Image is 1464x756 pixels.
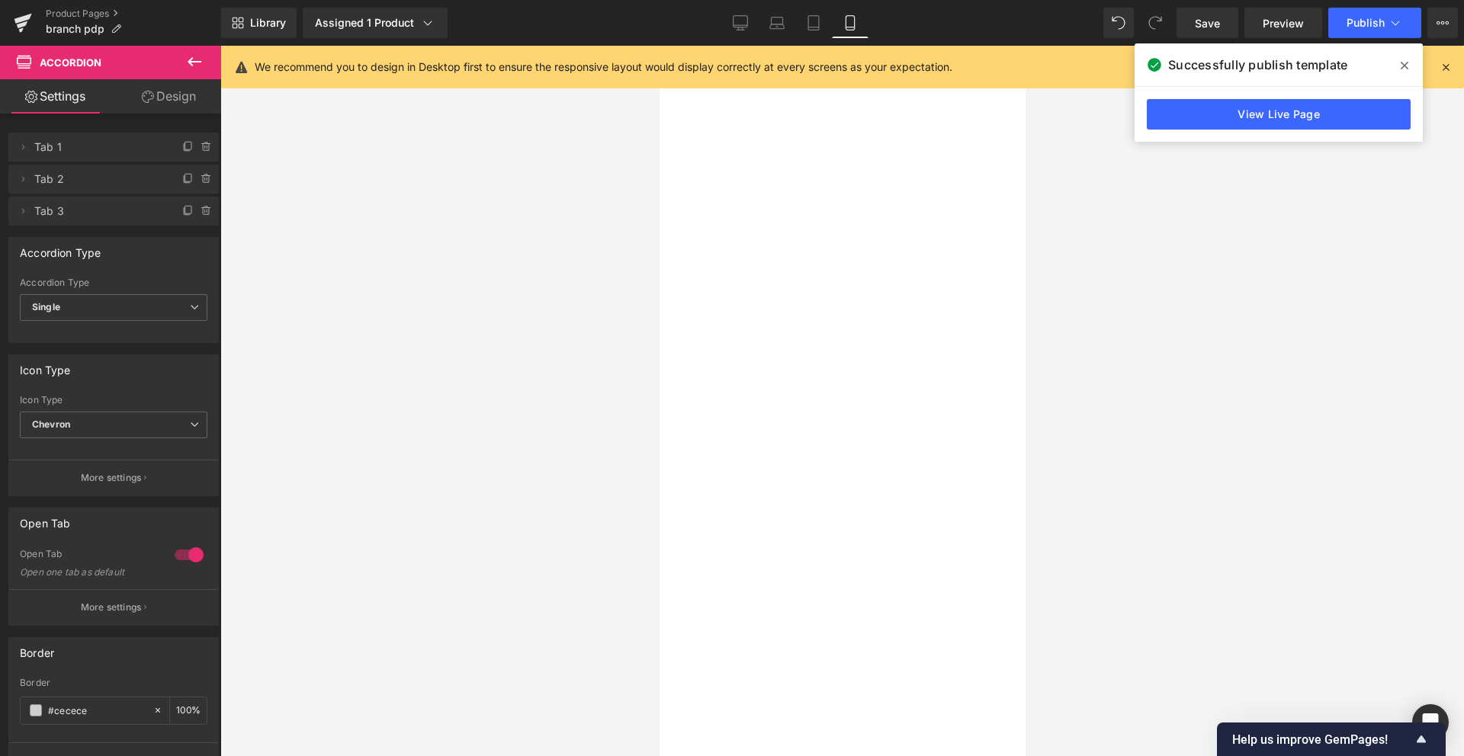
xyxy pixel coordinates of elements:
[81,601,142,614] p: More settings
[221,8,297,38] a: New Library
[1168,56,1347,74] span: Successfully publish template
[20,508,70,530] div: Open Tab
[1427,8,1458,38] button: More
[1412,704,1449,741] div: Open Intercom Messenger
[20,238,101,259] div: Accordion Type
[32,418,70,430] b: Chevron
[1244,8,1322,38] a: Preview
[795,8,832,38] a: Tablet
[832,8,868,38] a: Mobile
[1195,15,1220,31] span: Save
[9,460,218,495] button: More settings
[255,59,952,75] p: We recommend you to design in Desktop first to ensure the responsive layout would display correct...
[34,165,162,194] span: Tab 2
[20,395,207,405] div: Icon Type
[46,8,221,20] a: Product Pages
[1263,15,1304,31] span: Preview
[20,355,71,376] div: Icon Type
[20,567,157,578] div: Open one tab as default
[759,8,795,38] a: Laptop
[1347,17,1385,29] span: Publish
[1147,99,1411,130] a: View Live Page
[315,15,435,30] div: Assigned 1 Product
[250,16,286,30] span: Library
[170,697,207,724] div: %
[1232,732,1412,747] span: Help us improve GemPages!
[722,8,759,38] a: Desktop
[20,548,159,564] div: Open Tab
[20,638,54,659] div: Border
[34,133,162,162] span: Tab 1
[46,23,104,35] span: branch pdp
[20,277,207,288] div: Accordion Type
[40,56,101,69] span: Accordion
[20,678,207,688] div: Border
[81,471,142,485] p: More settings
[1328,8,1421,38] button: Publish
[34,197,162,226] span: Tab 3
[114,79,224,114] a: Design
[1103,8,1134,38] button: Undo
[1140,8,1170,38] button: Redo
[9,589,218,625] button: More settings
[1232,730,1430,748] button: Show survey - Help us improve GemPages!
[48,702,146,719] input: Color
[32,301,60,312] b: Single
